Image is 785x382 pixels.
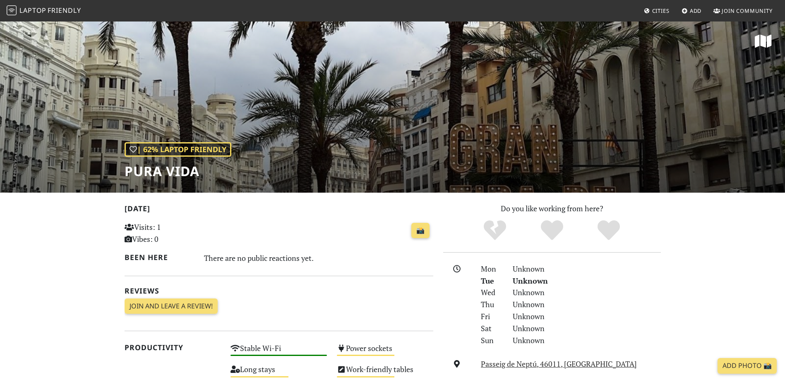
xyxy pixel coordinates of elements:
div: Thu [476,298,507,310]
div: Stable Wi-Fi [226,341,332,363]
div: | 62% Laptop Friendly [125,142,231,157]
div: Unknown [508,263,666,275]
div: There are no public reactions yet. [204,251,433,265]
a: Join Community [710,3,776,18]
img: LaptopFriendly [7,5,17,15]
div: No [466,219,523,242]
div: Unknown [508,275,666,287]
p: Do you like working from here? [443,203,661,215]
h1: Pura Vida [125,163,231,179]
span: Laptop [19,6,46,15]
div: Sat [476,322,507,334]
div: Power sockets [332,341,438,363]
span: Join Community [722,7,773,14]
div: Fri [476,310,507,322]
a: Cities [641,3,673,18]
a: LaptopFriendly LaptopFriendly [7,4,81,18]
div: Unknown [508,334,666,346]
span: Cities [652,7,670,14]
span: Friendly [48,6,81,15]
a: Add [678,3,705,18]
a: Passeig de Neptú, 46011, [GEOGRAPHIC_DATA] [481,359,637,369]
span: Add [690,7,702,14]
h2: Been here [125,253,194,262]
h2: Reviews [125,286,433,295]
h2: Productivity [125,343,221,352]
p: Visits: 1 Vibes: 0 [125,221,221,245]
div: Definitely! [580,219,637,242]
a: 📸 [411,223,430,239]
div: Yes [523,219,581,242]
div: Sun [476,334,507,346]
div: Unknown [508,322,666,334]
div: Wed [476,286,507,298]
h2: [DATE] [125,204,433,216]
div: Tue [476,275,507,287]
a: Add Photo 📸 [718,358,777,374]
div: Unknown [508,286,666,298]
div: Mon [476,263,507,275]
a: Join and leave a review! [125,298,218,314]
div: Unknown [508,298,666,310]
div: Unknown [508,310,666,322]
